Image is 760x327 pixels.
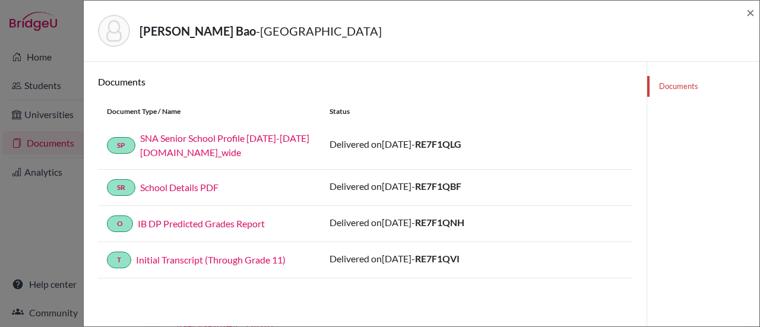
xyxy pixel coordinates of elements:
span: - [GEOGRAPHIC_DATA] [256,24,382,38]
h6: Documents [98,76,632,87]
a: SR [107,179,135,196]
strong: [PERSON_NAME] Bao [140,24,256,38]
strong: RE7F1QBF [415,180,461,192]
p: Delivered on [330,137,461,151]
span: [DATE] [382,138,411,150]
a: Initial Transcript (Through Grade 11) [136,254,286,265]
a: School Details PDF [140,182,218,193]
div: Document Type / Name [98,106,321,117]
p: Delivered on [330,215,464,230]
span: [DATE] [382,180,411,192]
span: - [411,217,464,228]
span: [DATE] [382,217,411,228]
p: Delivered on [330,252,460,266]
a: Documents [647,76,759,97]
button: Close [746,5,755,20]
div: Status [321,106,632,117]
strong: RE7F1QVI [415,253,460,264]
span: × [746,4,755,21]
p: Delivered on [330,179,461,193]
a: IB DP Predicted Grades Report [138,218,265,229]
span: - [411,138,461,150]
span: [DATE] [382,253,411,264]
a: O [107,215,133,232]
a: SP [107,137,135,154]
a: T [107,252,131,268]
span: - [411,180,461,192]
a: SNA Senior School Profile [DATE]-[DATE] [DOMAIN_NAME]_wide [140,132,309,158]
span: - [411,253,460,264]
strong: RE7F1QNH [415,217,464,228]
strong: RE7F1QLG [415,138,461,150]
